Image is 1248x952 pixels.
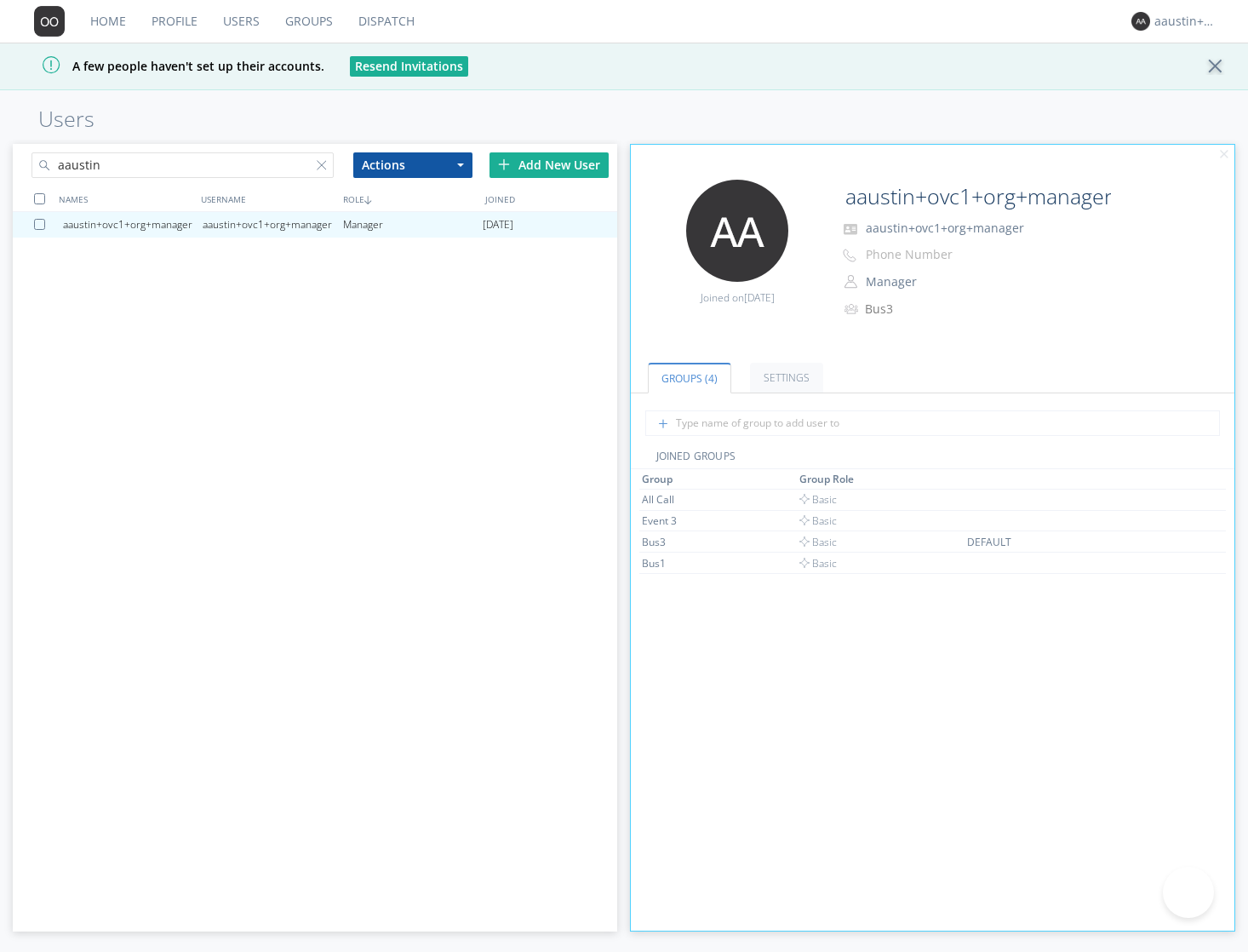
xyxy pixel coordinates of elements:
[844,297,861,320] img: icon-alert-users-thin-outline.svg
[799,556,837,571] span: Basic
[13,212,617,238] a: aaustin+ovc1+org+manageraaustin+ovc1+org+managerManager[DATE]
[1218,149,1230,161] img: cancel.svg
[343,212,483,238] div: Manager
[797,469,965,490] th: Toggle SortBy
[750,363,823,393] a: Settings
[1131,12,1150,31] img: 373638.png
[54,186,197,211] div: NAMES
[744,290,775,305] span: [DATE]
[860,270,1030,294] button: Manager
[1163,867,1214,918] iframe: Toggle Customer Support
[197,186,339,211] div: USERNAME
[839,180,1113,214] input: Name
[701,290,775,305] span: Joined on
[203,212,342,238] div: aaustin+ovc1+org+manager
[489,152,609,178] div: Add New User
[648,363,731,393] a: Groups (4)
[799,492,837,507] span: Basic
[645,410,1219,436] input: Type name of group to add user to
[481,186,623,211] div: JOINED
[639,469,797,490] th: Toggle SortBy
[844,275,857,289] img: person-outline.svg
[642,535,770,549] div: Bus3
[353,152,472,178] button: Actions
[799,513,837,528] span: Basic
[483,212,513,238] span: [DATE]
[13,58,324,74] span: A few people haven't set up their accounts.
[865,301,1007,318] div: Bus3
[965,469,1159,490] th: Toggle SortBy
[642,492,770,507] div: All Call
[339,186,481,211] div: ROLE
[498,158,510,170] img: plus.svg
[350,56,468,77] button: Resend Invitations
[799,535,837,549] span: Basic
[843,249,856,262] img: phone-outline.svg
[631,449,1235,469] div: JOINED GROUPS
[642,556,770,571] div: Bus1
[866,220,1024,236] span: aaustin+ovc1+org+manager
[967,535,1095,549] div: DEFAULT
[63,212,203,238] div: aaustin+ovc1+org+manager
[686,180,788,282] img: 373638.png
[34,6,65,37] img: 373638.png
[642,513,770,528] div: Event 3
[1154,13,1218,30] div: aaustin+ovc1+org
[31,152,334,178] input: Search users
